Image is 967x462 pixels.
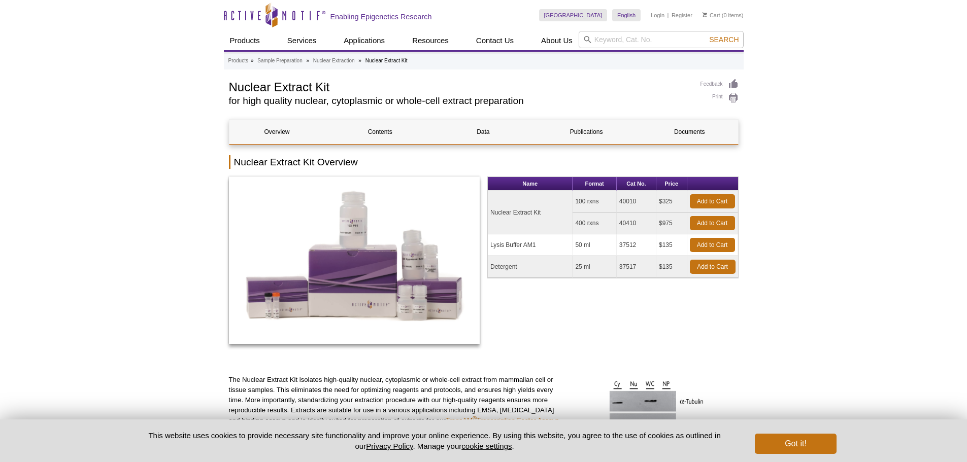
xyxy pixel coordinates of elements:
a: Contents [332,120,428,144]
a: Resources [406,31,455,50]
h2: Nuclear Extract Kit Overview [229,155,739,169]
h1: Nuclear Extract Kit [229,79,690,94]
a: Data [436,120,531,144]
a: Nuclear Extraction [313,56,355,65]
a: Overview [229,120,325,144]
a: English [612,9,641,21]
img: Nuclear Extract Kit [229,176,480,344]
button: Search [706,35,742,44]
th: Format [573,177,616,191]
a: Documents [642,120,737,144]
a: Applications [338,31,391,50]
a: About Us [535,31,579,50]
h2: Enabling Epigenetics Research [330,12,432,21]
a: Add to Cart [690,260,736,274]
li: (0 items) [703,9,744,21]
h2: for high quality nuclear, cytoplasmic or whole-cell extract preparation [229,96,690,105]
a: Login [651,12,664,19]
td: Lysis Buffer AM1 [488,234,573,256]
a: Sample Preparation [257,56,302,65]
a: Services [281,31,323,50]
a: Contact Us [470,31,520,50]
a: TransAM®Transcription Factor Assays [446,416,559,424]
p: The Nuclear Extract Kit isolates high-quality nuclear, cytoplasmic or whole-cell extract from mam... [229,375,563,425]
th: Cat No. [617,177,656,191]
a: Register [672,12,692,19]
li: Nuclear Extract Kit [365,58,408,63]
td: Nuclear Extract Kit [488,191,573,234]
td: 100 rxns [573,191,616,212]
td: 40410 [617,212,656,234]
td: 40010 [617,191,656,212]
li: » [251,58,254,63]
li: | [668,9,669,21]
td: $135 [656,234,687,256]
td: $975 [656,212,687,234]
a: Print [701,92,739,103]
a: Feedback [701,79,739,90]
a: Add to Cart [690,238,735,252]
td: $135 [656,256,687,278]
td: 25 ml [573,256,616,278]
button: cookie settings [461,442,512,450]
td: 37512 [617,234,656,256]
a: Add to Cart [690,194,735,208]
a: Publications [539,120,634,144]
input: Keyword, Cat. No. [579,31,744,48]
th: Name [488,177,573,191]
img: Your Cart [703,12,707,17]
td: 50 ml [573,234,616,256]
th: Price [656,177,687,191]
p: This website uses cookies to provide necessary site functionality and improve your online experie... [131,430,739,451]
td: $325 [656,191,687,212]
button: Got it! [755,434,836,454]
td: 400 rxns [573,212,616,234]
a: [GEOGRAPHIC_DATA] [539,9,608,21]
a: Add to Cart [690,216,735,230]
span: Search [709,35,739,44]
li: » [358,58,361,63]
a: Products [228,56,248,65]
a: Cart [703,12,720,19]
td: Detergent [488,256,573,278]
sup: ® [473,415,477,421]
td: 37517 [617,256,656,278]
a: Privacy Policy [366,442,413,450]
a: Products [224,31,266,50]
li: » [306,58,309,63]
